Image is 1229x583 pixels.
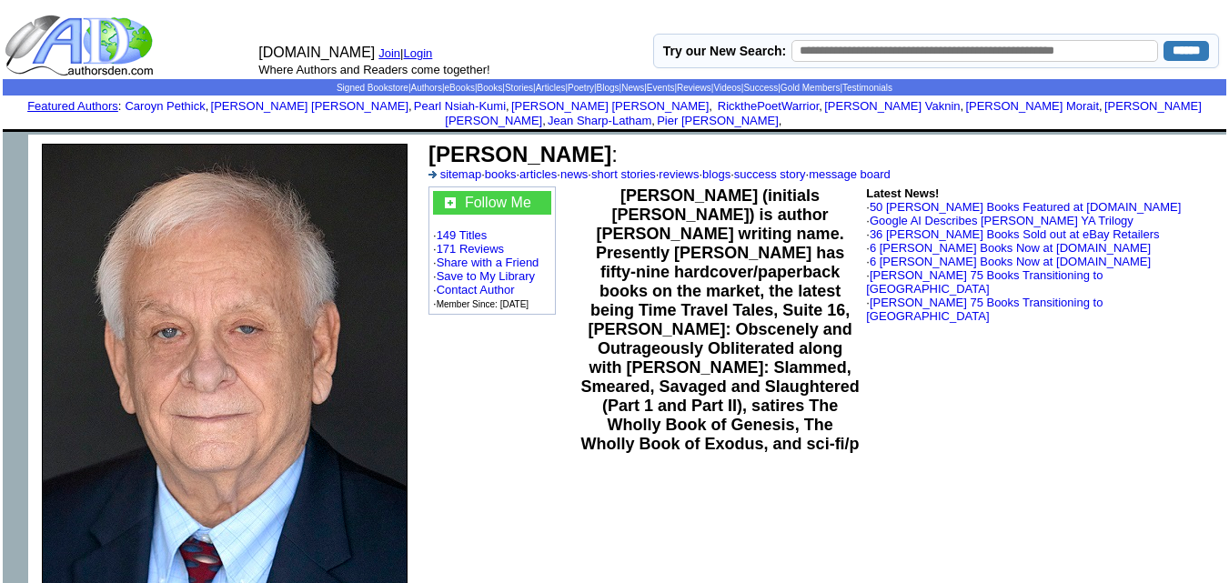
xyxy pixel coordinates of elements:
[258,63,489,76] font: Where Authors and Readers come together!
[568,83,594,93] a: Poetry
[437,228,488,242] a: 149 Titles
[437,269,535,283] a: Save to My Library
[485,167,517,181] a: books
[809,167,891,181] a: message board
[621,83,644,93] a: News
[866,214,1133,227] font: ·
[211,99,408,113] a: [PERSON_NAME] [PERSON_NAME]
[428,142,611,166] b: [PERSON_NAME]
[428,171,437,178] img: a_336699.gif
[125,99,205,113] a: Caroyn Pethick
[412,102,414,112] font: i
[842,83,892,93] a: Testimonials
[702,167,730,181] a: blogs
[560,167,588,181] a: news
[866,296,1103,323] font: ·
[866,241,1151,255] font: ·
[465,195,531,210] a: Follow Me
[437,283,515,297] a: Contact Author
[743,83,778,93] a: Success
[27,99,118,113] a: Featured Authors
[866,255,1151,268] font: ·
[433,191,551,310] font: · · · · · ·
[536,83,566,93] a: Articles
[437,299,529,309] font: Member Since: [DATE]
[437,256,539,269] a: Share with a Friend
[478,83,503,93] a: Books
[866,268,1103,296] font: ·
[3,135,28,160] img: shim.gif
[822,102,824,112] font: i
[866,227,1159,241] font: ·
[613,132,616,135] img: shim.gif
[445,99,1202,127] a: [PERSON_NAME] [PERSON_NAME]
[428,142,618,166] font: :
[445,83,475,93] a: eBooks
[414,99,506,113] a: Pearl Nsiah-Kumi
[866,268,1103,296] a: [PERSON_NAME] 75 Books Transitioning to [GEOGRAPHIC_DATA]
[870,214,1133,227] a: Google AI Describes [PERSON_NAME] YA Trilogy
[337,83,408,93] a: Signed Bookstore
[870,200,1181,214] a: 50 [PERSON_NAME] Books Featured at [DOMAIN_NAME]
[657,114,779,127] a: Pier [PERSON_NAME]
[378,46,400,60] a: Join
[963,102,965,112] font: i
[1103,102,1104,112] font: i
[440,167,482,181] a: sitemap
[27,99,121,113] font: :
[866,200,1181,214] font: ·
[400,46,438,60] font: |
[337,83,892,93] span: | | | | | | | | | | | | | |
[734,167,806,181] a: success story
[677,83,711,93] a: Reviews
[870,255,1151,268] a: 6 [PERSON_NAME] Books Now at [DOMAIN_NAME]
[428,167,891,181] font: · · · · · · · ·
[659,167,699,181] a: reviews
[655,116,657,126] font: i
[712,102,714,112] font: i
[546,116,548,126] font: i
[505,83,533,93] a: Stories
[511,99,709,113] a: [PERSON_NAME] [PERSON_NAME]
[613,129,616,132] img: shim.gif
[208,102,210,112] font: i
[965,99,1099,113] a: [PERSON_NAME] Morait
[410,83,441,93] a: Authors
[597,83,620,93] a: Blogs
[258,45,375,60] font: [DOMAIN_NAME]
[866,296,1103,323] a: [PERSON_NAME] 75 Books Transitioning to [GEOGRAPHIC_DATA]
[548,114,651,127] a: Jean Sharp-Latham
[866,186,939,200] b: Latest News!
[713,83,740,93] a: Videos
[125,99,1201,127] font: , , , , , , , , , ,
[5,14,157,77] img: logo_ad.gif
[781,116,783,126] font: i
[519,167,557,181] a: articles
[591,167,656,181] a: short stories
[870,241,1151,255] a: 6 [PERSON_NAME] Books Now at [DOMAIN_NAME]
[404,46,433,60] a: Login
[581,186,860,453] b: [PERSON_NAME] (initials [PERSON_NAME]) is author [PERSON_NAME] writing name. Presently [PERSON_NA...
[445,197,456,208] img: gc.jpg
[824,99,960,113] a: [PERSON_NAME] Vaknin
[781,83,841,93] a: Gold Members
[509,102,511,112] font: i
[437,242,504,256] a: 171 Reviews
[870,227,1160,241] a: 36 [PERSON_NAME] Books Sold out at eBay Retailers
[647,83,675,93] a: Events
[663,44,786,58] label: Try our New Search:
[714,99,819,113] a: RickthePoetWarrior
